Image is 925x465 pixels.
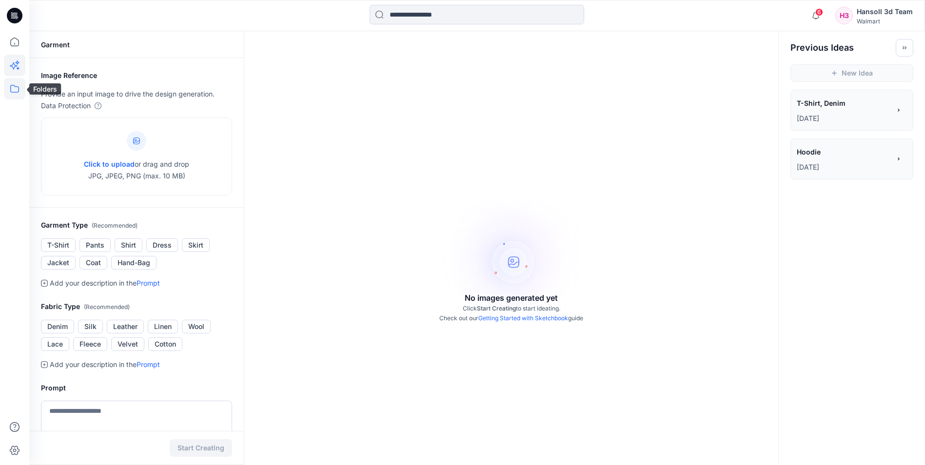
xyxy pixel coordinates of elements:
button: Linen [148,320,178,333]
button: Jacket [41,256,76,270]
p: Data Protection [41,100,91,112]
p: Add your description in the [50,359,160,370]
button: Silk [78,320,103,333]
button: Pants [79,238,111,252]
div: H3 [835,7,853,24]
div: Hansoll 3d Team [857,6,913,18]
p: or drag and drop JPG, JPEG, PNG (max. 10 MB) [84,158,189,182]
button: Hand-Bag [111,256,157,270]
a: Prompt [137,279,160,287]
h2: Garment Type [41,219,232,232]
button: T-Shirt [41,238,76,252]
a: Getting Started with Sketchbook [478,314,568,322]
div: Walmart [857,18,913,25]
span: Start Creating [477,305,516,312]
button: Cotton [148,337,182,351]
h2: Previous Ideas [790,42,854,54]
span: 6 [815,8,823,16]
button: Skirt [182,238,210,252]
span: Hoodie [797,145,889,159]
p: July 16, 2025 [797,161,890,173]
button: Coat [79,256,107,270]
span: ( Recommended ) [92,222,138,229]
h2: Prompt [41,382,232,394]
button: Denim [41,320,74,333]
p: July 24, 2025 [797,113,890,124]
p: Click to start ideating. Check out our guide [439,304,583,323]
a: Prompt [137,360,160,368]
button: Wool [182,320,211,333]
span: T-Shirt, Denim [797,96,889,110]
p: Add your description in the [50,277,160,289]
button: Shirt [115,238,142,252]
button: Lace [41,337,69,351]
h2: Fabric Type [41,301,232,313]
p: Provide an input image to drive the design generation. [41,88,232,100]
span: ( Recommended ) [84,303,130,310]
h2: Image Reference [41,70,232,81]
button: Leather [107,320,144,333]
button: Velvet [111,337,144,351]
button: Fleece [73,337,107,351]
span: Click to upload [84,160,135,168]
button: Toggle idea bar [896,39,913,57]
p: No images generated yet [465,292,558,304]
button: Dress [146,238,178,252]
